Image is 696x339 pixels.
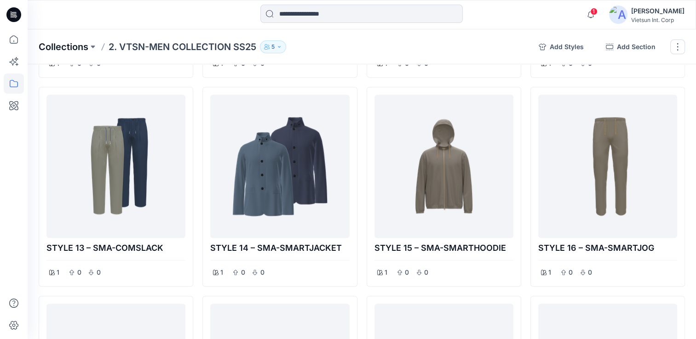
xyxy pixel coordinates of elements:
[590,8,598,15] span: 1
[587,267,593,278] p: 0
[96,267,101,278] p: 0
[631,6,684,17] div: [PERSON_NAME]
[385,267,387,278] p: 1
[631,17,684,23] div: Vietsun Int. Corp
[367,87,521,287] div: STYLE 15 – SMA-SMARTHOODIE100
[202,87,357,287] div: STYLE 14 – SMA-SMARTJACKET100
[220,267,223,278] p: 1
[46,242,185,254] p: STYLE 13 – SMA-COMSLACK
[240,267,246,278] p: 0
[530,87,685,287] div: STYLE 16 – SMA-SMARTJOG100
[260,40,286,53] button: 5
[210,242,349,254] p: STYLE 14 – SMA-SMARTJACKET
[57,267,59,278] p: 1
[259,267,265,278] p: 0
[404,267,410,278] p: 0
[598,40,663,54] button: Add Section
[39,40,88,53] a: Collections
[568,267,574,278] p: 0
[548,267,551,278] p: 1
[609,6,627,24] img: avatar
[271,42,275,52] p: 5
[76,267,82,278] p: 0
[109,40,256,53] p: 2. VTSN-MEN COLLECTION SS25
[424,267,429,278] p: 0
[538,242,677,254] p: STYLE 16 – SMA-SMARTJOG
[531,40,591,54] button: Add Styles
[374,242,513,254] p: STYLE 15 – SMA-SMARTHOODIE
[39,87,193,287] div: STYLE 13 – SMA-COMSLACK100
